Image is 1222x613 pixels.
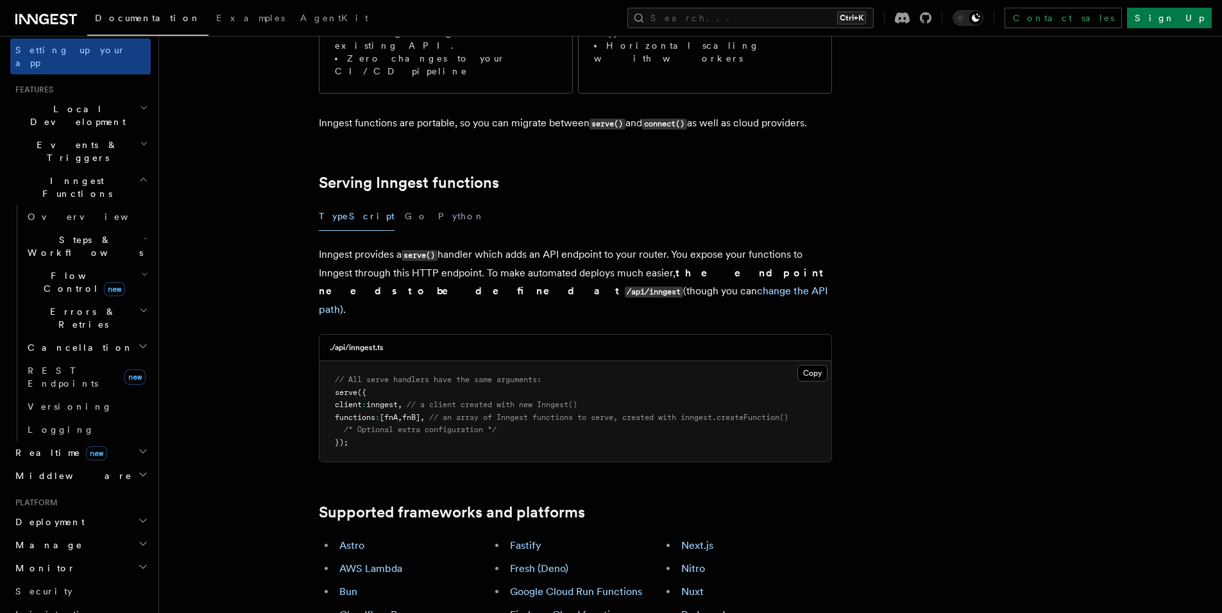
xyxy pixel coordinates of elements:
[22,395,151,418] a: Versioning
[344,425,496,434] span: /* Optional extra configuration */
[380,413,398,422] span: [fnA
[1127,8,1212,28] a: Sign Up
[293,4,376,35] a: AgentKit
[22,341,133,354] span: Cancellation
[15,586,72,596] span: Security
[28,212,160,222] span: Overview
[405,202,428,231] button: Go
[407,400,577,409] span: // a client created with new Inngest()
[319,503,585,521] a: Supported frameworks and platforms
[22,233,143,259] span: Steps & Workflows
[10,557,151,580] button: Monitor
[797,365,827,382] button: Copy
[330,342,384,353] h3: ./api/inngest.ts
[339,539,364,551] a: Astro
[510,562,568,575] a: Fresh (Deno)
[953,10,983,26] button: Toggle dark mode
[22,205,151,228] a: Overview
[510,585,642,598] a: Google Cloud Run Functions
[590,119,625,130] code: serve()
[10,464,151,487] button: Middleware
[402,413,420,422] span: fnB]
[10,516,85,528] span: Deployment
[28,365,98,389] span: REST Endpoints
[28,401,112,412] span: Versioning
[10,533,151,557] button: Manage
[319,202,395,231] button: TypeScript
[10,38,151,74] a: Setting up your app
[339,562,402,575] a: AWS Lambda
[335,375,541,384] span: // All serve handlers have the same arguments:
[1005,8,1122,28] a: Contact sales
[22,300,151,336] button: Errors & Retries
[10,580,151,603] a: Security
[335,26,557,52] li: Adding Inngest to an existing API.
[10,97,151,133] button: Local Development
[594,39,816,65] li: Horizontal scaling with workers
[22,228,151,264] button: Steps & Workflows
[335,400,362,409] span: client
[335,438,348,447] span: });
[10,174,139,200] span: Inngest Functions
[627,8,874,28] button: Search...Ctrl+K
[398,400,402,409] span: ,
[10,469,132,482] span: Middleware
[28,424,94,435] span: Logging
[510,539,541,551] a: Fastify
[10,562,76,575] span: Monitor
[420,413,425,422] span: ,
[10,441,151,464] button: Realtimenew
[339,585,357,598] a: Bun
[10,498,58,508] span: Platform
[357,388,366,397] span: ({
[366,400,398,409] span: inngest
[681,562,705,575] a: Nitro
[22,264,151,300] button: Flow Controlnew
[10,510,151,533] button: Deployment
[22,418,151,441] a: Logging
[86,446,107,460] span: new
[300,13,368,23] span: AgentKit
[319,114,832,133] p: Inngest functions are portable, so you can migrate between and as well as cloud providers.
[10,539,83,551] span: Manage
[10,169,151,205] button: Inngest Functions
[124,369,146,385] span: new
[335,52,557,78] li: Zero changes to your CI/CD pipeline
[10,133,151,169] button: Events & Triggers
[15,45,126,68] span: Setting up your app
[10,85,53,95] span: Features
[402,250,437,261] code: serve()
[398,413,402,422] span: ,
[362,400,366,409] span: :
[642,119,687,130] code: connect()
[87,4,208,36] a: Documentation
[625,287,683,298] code: /api/inngest
[319,246,832,319] p: Inngest provides a handler which adds an API endpoint to your router. You expose your functions t...
[429,413,788,422] span: // an array of Inngest functions to serve, created with inngest.createFunction()
[681,539,713,551] a: Next.js
[438,202,485,231] button: Python
[216,13,285,23] span: Examples
[208,4,293,35] a: Examples
[375,413,380,422] span: :
[335,413,375,422] span: functions
[22,359,151,395] a: REST Endpointsnew
[319,174,499,192] a: Serving Inngest functions
[10,103,140,128] span: Local Development
[837,12,866,24] kbd: Ctrl+K
[22,305,139,331] span: Errors & Retries
[681,585,704,598] a: Nuxt
[22,269,141,295] span: Flow Control
[335,388,357,397] span: serve
[104,282,125,296] span: new
[95,13,201,23] span: Documentation
[10,139,140,164] span: Events & Triggers
[22,336,151,359] button: Cancellation
[10,446,107,459] span: Realtime
[10,205,151,441] div: Inngest Functions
